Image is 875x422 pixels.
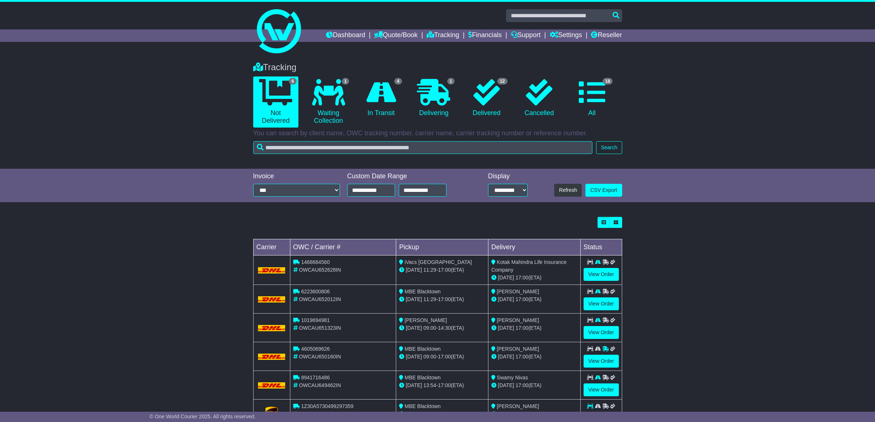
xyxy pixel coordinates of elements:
[497,346,539,352] span: [PERSON_NAME]
[468,29,502,42] a: Financials
[584,383,619,396] a: View Order
[253,76,298,128] a: 6 Not Delivered
[584,297,619,310] a: View Order
[516,354,528,360] span: 17:00
[569,76,614,120] a: 18 All
[438,411,451,417] span: 17:00
[423,267,436,273] span: 11:29
[497,403,539,409] span: [PERSON_NAME]
[591,29,622,42] a: Reseller
[299,296,341,302] span: OWCAU652012IN
[299,354,341,360] span: OWCAU650160IN
[405,403,441,409] span: MBE Blacktown
[491,259,567,273] span: Kotak Mahindra Life Insurance Company
[584,268,619,281] a: View Order
[491,274,577,282] div: (ETA)
[290,239,396,255] td: OWC / Carrier #
[358,76,404,120] a: 4 In Transit
[306,76,351,128] a: 1 Waiting Collection
[423,296,436,302] span: 11:29
[258,267,286,273] img: DHL.png
[498,354,514,360] span: [DATE]
[399,296,485,303] div: - (ETA)
[399,266,485,274] div: - (ETA)
[301,289,330,294] span: 6223600806
[497,289,539,294] span: [PERSON_NAME]
[516,382,528,388] span: 17:00
[150,414,256,419] span: © One World Courier 2025. All rights reserved.
[423,354,436,360] span: 09:00
[498,411,514,417] span: [DATE]
[497,78,507,85] span: 12
[438,325,451,331] span: 14:30
[299,382,341,388] span: OWCAU649462IN
[423,382,436,388] span: 13:54
[516,275,528,280] span: 17:00
[399,410,485,418] div: - (ETA)
[399,382,485,389] div: - (ETA)
[299,411,343,417] span: OWCAU649247UG
[511,29,541,42] a: Support
[488,172,528,180] div: Display
[301,403,353,409] span: 1Z30A5730499297359
[411,76,456,120] a: 1 Delivering
[258,382,286,388] img: DHL.png
[347,172,465,180] div: Custom Date Range
[406,382,422,388] span: [DATE]
[488,239,580,255] td: Delivery
[405,346,441,352] span: MBE Blacktown
[406,354,422,360] span: [DATE]
[517,76,562,120] a: Cancelled
[374,29,417,42] a: Quote/Book
[253,129,622,137] p: You can search by client name, OWC tracking number, carrier name, carrier tracking number or refe...
[497,317,539,323] span: [PERSON_NAME]
[584,355,619,368] a: View Order
[250,62,626,73] div: Tracking
[301,317,330,323] span: 1019694981
[498,382,514,388] span: [DATE]
[491,353,577,361] div: (ETA)
[603,78,613,85] span: 18
[584,326,619,339] a: View Order
[438,382,451,388] span: 17:00
[399,324,485,332] div: - (ETA)
[396,239,488,255] td: Pickup
[516,296,528,302] span: 17:00
[498,275,514,280] span: [DATE]
[491,382,577,389] div: (ETA)
[326,29,365,42] a: Dashboard
[394,78,402,85] span: 4
[406,325,422,331] span: [DATE]
[253,239,290,255] td: Carrier
[491,296,577,303] div: (ETA)
[258,325,286,331] img: DHL.png
[405,375,441,380] span: MBE Blacktown
[423,411,436,417] span: 10:29
[253,172,340,180] div: Invoice
[554,184,582,197] button: Refresh
[550,29,582,42] a: Settings
[405,259,472,265] span: iVacs [GEOGRAPHIC_DATA]
[596,141,622,154] button: Search
[491,410,577,418] div: (ETA)
[438,267,451,273] span: 17:00
[580,239,622,255] td: Status
[342,78,349,85] span: 1
[447,78,455,85] span: 1
[427,29,459,42] a: Tracking
[405,317,447,323] span: [PERSON_NAME]
[258,354,286,360] img: DHL.png
[497,375,528,380] span: Swamy Nivas
[585,184,622,197] a: CSV Export
[301,259,330,265] span: 1468684560
[299,267,341,273] span: OWCAU652628IN
[406,267,422,273] span: [DATE]
[498,296,514,302] span: [DATE]
[301,346,330,352] span: 4605069626
[399,353,485,361] div: - (ETA)
[289,78,297,85] span: 6
[406,411,422,417] span: [DATE]
[438,296,451,302] span: 17:00
[301,375,330,380] span: 8941716486
[516,325,528,331] span: 17:00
